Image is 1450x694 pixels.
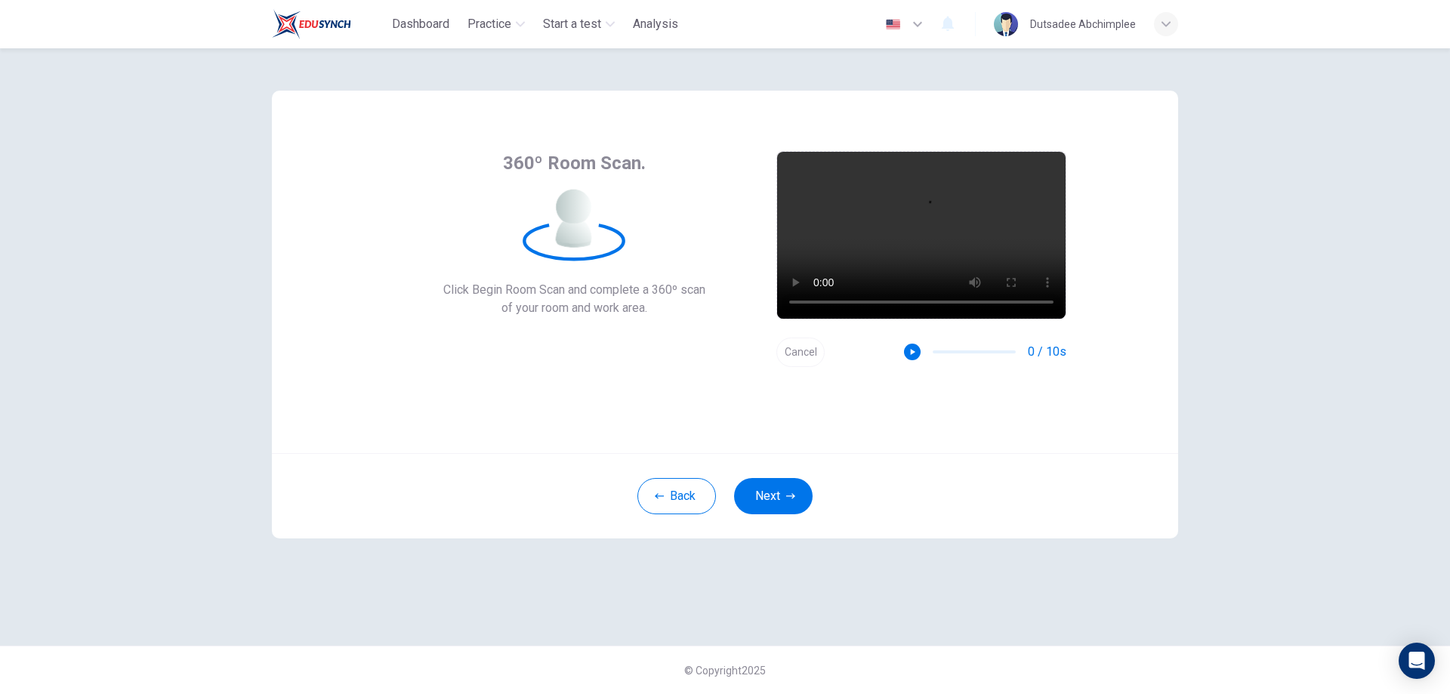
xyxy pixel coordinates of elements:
[994,12,1018,36] img: Profile picture
[272,9,386,39] a: Train Test logo
[1030,15,1136,33] div: Dutsadee Abchimplee
[627,11,684,38] button: Analysis
[1399,643,1435,679] div: Open Intercom Messenger
[884,19,902,30] img: en
[633,15,678,33] span: Analysis
[684,665,766,677] span: © Copyright 2025
[272,9,351,39] img: Train Test logo
[443,281,705,299] span: Click Begin Room Scan and complete a 360º scan
[543,15,601,33] span: Start a test
[503,151,646,175] span: 360º Room Scan.
[776,338,825,367] button: Cancel
[734,478,813,514] button: Next
[537,11,621,38] button: Start a test
[637,478,716,514] button: Back
[467,15,511,33] span: Practice
[392,15,449,33] span: Dashboard
[461,11,531,38] button: Practice
[1028,343,1066,361] span: 0 / 10s
[386,11,455,38] button: Dashboard
[443,299,705,317] span: of your room and work area.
